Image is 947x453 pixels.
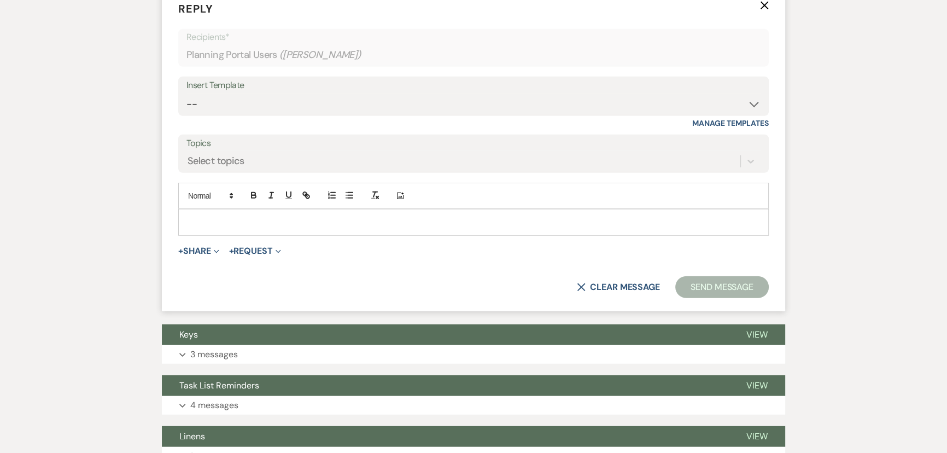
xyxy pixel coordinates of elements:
button: Clear message [577,283,660,292]
span: Keys [179,329,198,340]
span: + [229,247,234,255]
span: Reply [178,2,213,16]
button: Linens [162,426,729,447]
span: View [746,380,768,391]
button: Keys [162,324,729,345]
button: Share [178,247,219,255]
div: Planning Portal Users [186,44,761,66]
p: 3 messages [190,347,238,362]
a: Manage Templates [692,118,769,128]
button: View [729,324,785,345]
button: Send Message [675,276,769,298]
span: ( [PERSON_NAME] ) [279,48,361,62]
button: 3 messages [162,345,785,364]
span: + [178,247,183,255]
button: Request [229,247,281,255]
p: Recipients* [186,30,761,44]
div: Insert Template [186,78,761,94]
span: Task List Reminders [179,380,259,391]
span: Linens [179,431,205,442]
button: View [729,426,785,447]
button: 4 messages [162,396,785,415]
label: Topics [186,136,761,152]
p: 4 messages [190,398,238,413]
span: View [746,431,768,442]
button: View [729,375,785,396]
span: View [746,329,768,340]
button: Task List Reminders [162,375,729,396]
div: Select topics [188,154,244,169]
